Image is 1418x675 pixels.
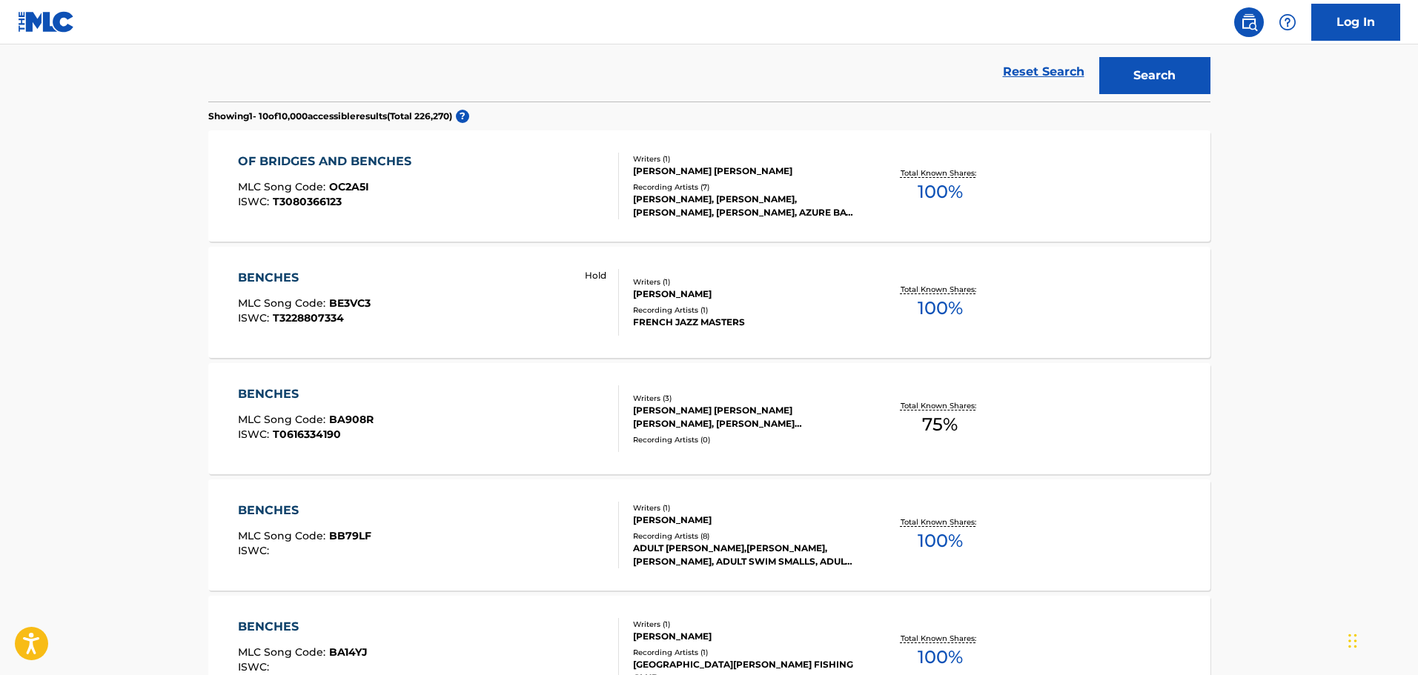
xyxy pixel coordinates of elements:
p: Total Known Shares: [901,400,980,411]
iframe: Chat Widget [1344,604,1418,675]
div: BENCHES [238,269,371,287]
div: Recording Artists ( 8 ) [633,531,857,542]
img: help [1279,13,1296,31]
div: Writers ( 1 ) [633,276,857,287]
span: ISWC : [238,660,273,674]
span: BA908R [329,413,374,426]
div: Recording Artists ( 1 ) [633,647,857,658]
img: search [1240,13,1258,31]
a: BENCHESMLC Song Code:BE3VC3ISWC:T3228807334 HoldWriters (1)[PERSON_NAME]Recording Artists (1)FREN... [208,247,1210,358]
div: [PERSON_NAME] [633,513,857,527]
p: Total Known Shares: [901,633,980,644]
span: 100 % [918,179,963,205]
a: Reset Search [995,56,1092,88]
div: Recording Artists ( 0 ) [633,434,857,445]
button: Search [1099,57,1210,94]
span: ? [456,110,469,123]
p: Hold [585,269,606,282]
p: Total Known Shares: [901,167,980,179]
span: MLC Song Code : [238,529,329,542]
a: BENCHESMLC Song Code:BA908RISWC:T0616334190Writers (3)[PERSON_NAME] [PERSON_NAME] [PERSON_NAME], ... [208,363,1210,474]
div: BENCHES [238,502,371,519]
span: T3228807334 [273,311,344,325]
span: ISWC : [238,428,273,441]
div: Writers ( 1 ) [633,502,857,513]
p: Total Known Shares: [901,516,980,528]
div: FRENCH JAZZ MASTERS [633,316,857,329]
span: T0616334190 [273,428,341,441]
span: MLC Song Code : [238,180,329,193]
span: MLC Song Code : [238,413,329,426]
a: OF BRIDGES AND BENCHESMLC Song Code:OC2A5IISWC:T3080366123Writers (1)[PERSON_NAME] [PERSON_NAME]R... [208,130,1210,242]
span: 100 % [918,528,963,554]
div: [PERSON_NAME] [PERSON_NAME] [633,164,857,178]
div: Writers ( 3 ) [633,393,857,404]
div: BENCHES [238,385,374,403]
span: 100 % [918,644,963,671]
a: Log In [1311,4,1400,41]
span: ISWC : [238,311,273,325]
span: BB79LF [329,529,371,542]
p: Showing 1 - 10 of 10,000 accessible results (Total 226,270 ) [208,110,452,123]
img: MLC Logo [18,11,75,33]
div: [PERSON_NAME] [PERSON_NAME] [PERSON_NAME], [PERSON_NAME] [PERSON_NAME] [633,404,857,430]
span: MLC Song Code : [238,296,329,310]
span: ISWC : [238,195,273,208]
div: ADULT [PERSON_NAME],[PERSON_NAME], [PERSON_NAME], ADULT SWIM SMALLS, ADULT SWIM SMALLS, ADULT SWI... [633,542,857,568]
div: Help [1273,7,1302,37]
span: ISWC : [238,544,273,557]
div: Writers ( 1 ) [633,619,857,630]
div: Writers ( 1 ) [633,153,857,164]
p: Total Known Shares: [901,284,980,295]
span: OC2A5I [329,180,369,193]
div: OF BRIDGES AND BENCHES [238,153,419,170]
div: [PERSON_NAME], [PERSON_NAME], [PERSON_NAME], [PERSON_NAME], AZURE BAY,[PERSON_NAME] [633,193,857,219]
span: 75 % [922,411,958,438]
span: BE3VC3 [329,296,371,310]
span: T3080366123 [273,195,342,208]
div: Recording Artists ( 7 ) [633,182,857,193]
div: BENCHES [238,618,368,636]
span: MLC Song Code : [238,645,329,659]
span: 100 % [918,295,963,322]
div: [PERSON_NAME] [633,287,857,301]
div: Drag [1348,619,1357,663]
div: [PERSON_NAME] [633,630,857,643]
a: BENCHESMLC Song Code:BB79LFISWC:Writers (1)[PERSON_NAME]Recording Artists (8)ADULT [PERSON_NAME],... [208,479,1210,591]
span: BA14YJ [329,645,368,659]
div: Recording Artists ( 1 ) [633,305,857,316]
a: Public Search [1234,7,1264,37]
